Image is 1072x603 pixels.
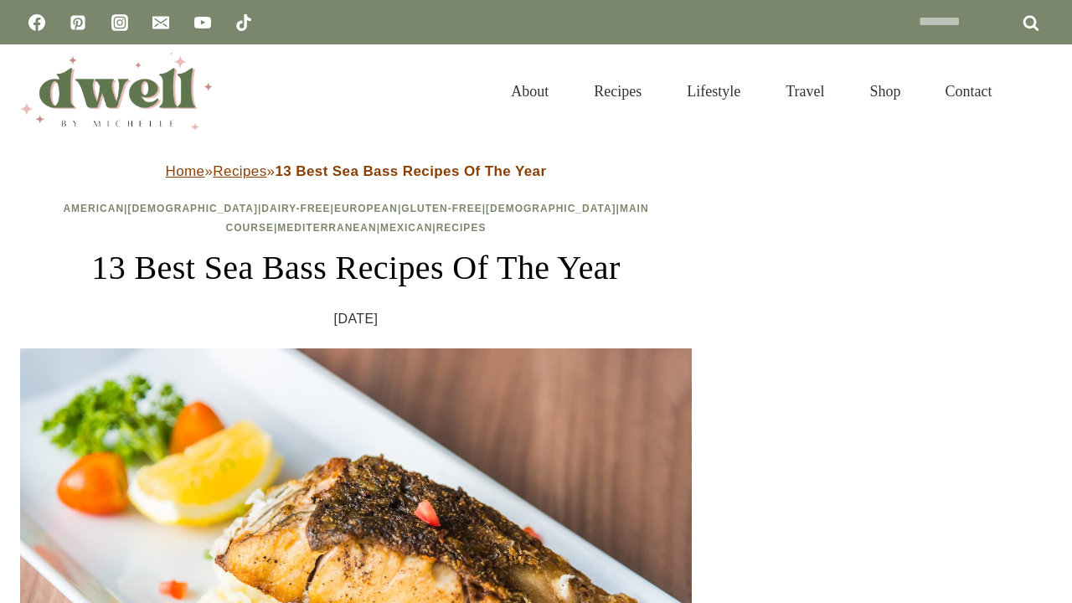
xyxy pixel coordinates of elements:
a: Travel [763,62,847,121]
time: [DATE] [334,307,379,332]
nav: Primary Navigation [488,62,1015,121]
img: DWELL by michelle [20,53,213,130]
a: Facebook [20,6,54,39]
button: View Search Form [1023,77,1052,106]
a: Recipes [571,62,664,121]
a: Pinterest [61,6,95,39]
a: YouTube [186,6,219,39]
a: European [334,203,398,214]
span: | | | | | | | | | [63,203,648,234]
a: TikTok [227,6,260,39]
a: Gluten-Free [401,203,482,214]
a: American [63,203,124,214]
a: Shop [847,62,923,121]
span: » » [166,163,547,179]
a: Lifestyle [664,62,763,121]
a: About [488,62,571,121]
a: Mexican [380,222,432,234]
a: Home [166,163,205,179]
a: Recipes [213,163,266,179]
a: Instagram [103,6,137,39]
a: Contact [923,62,1015,121]
a: Dairy-Free [261,203,330,214]
a: Email [144,6,178,39]
a: Recipes [436,222,487,234]
h1: 13 Best Sea Bass Recipes Of The Year [20,243,692,293]
strong: 13 Best Sea Bass Recipes Of The Year [275,163,546,179]
a: Mediterranean [277,222,376,234]
a: [DEMOGRAPHIC_DATA] [127,203,258,214]
a: [DEMOGRAPHIC_DATA] [486,203,616,214]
